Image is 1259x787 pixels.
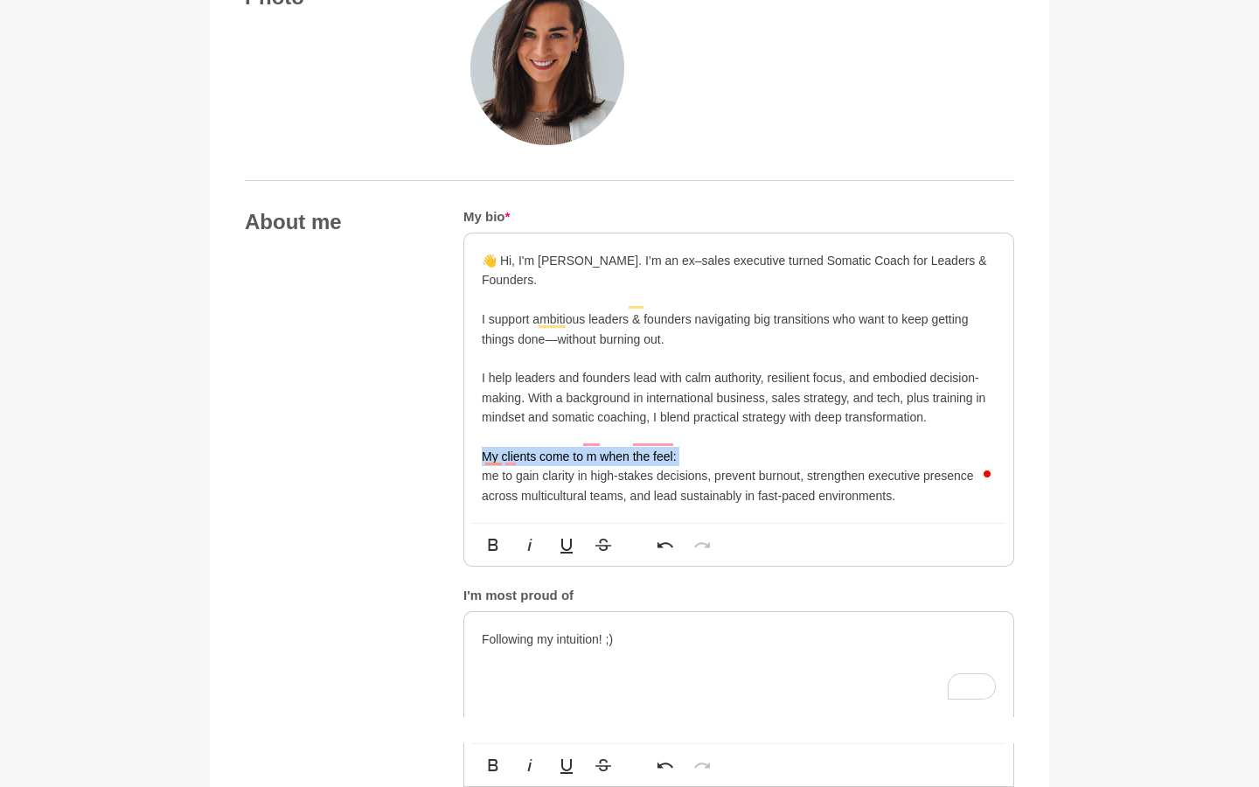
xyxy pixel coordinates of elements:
button: Underline (⌘U) [550,527,583,562]
button: Bold (⌘B) [476,527,510,562]
button: Underline (⌘U) [550,748,583,783]
p: Following my intuition! ;) [482,630,996,649]
button: Italic (⌘I) [513,527,546,562]
h5: My bio [463,209,1014,226]
button: Strikethrough (⌘S) [587,527,620,562]
p: 👋 Hi, I'm [PERSON_NAME]. I’m an ex–sales executive turned Somatic Coach for Leaders & Founders. I... [482,251,996,505]
button: Redo (⌘⇧Z) [685,748,719,783]
button: Bold (⌘B) [476,748,510,783]
div: To enrich screen reader interactions, please activate Accessibility in Grammarly extension settings [464,233,1013,523]
button: Undo (⌘Z) [649,527,682,562]
button: Strikethrough (⌘S) [587,748,620,783]
h5: I'm most proud of [463,588,1014,604]
button: Undo (⌘Z) [649,748,682,783]
button: Redo (⌘⇧Z) [685,527,719,562]
div: To enrich screen reader interactions, please activate Accessibility in Grammarly extension settings [464,612,1013,717]
h4: About me [245,209,428,235]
